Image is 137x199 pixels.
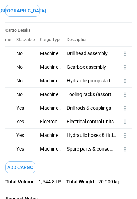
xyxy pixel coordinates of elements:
button: more [122,77,128,84]
p: Electronics [40,119,61,125]
div: Tooling racks (assorted) [67,87,122,101]
p: Total Volume [5,179,35,185]
p: Machinery & Industrial Equipment [40,51,61,56]
button: more [122,146,128,153]
p: Total Weight [66,179,94,185]
p: Yes [16,105,24,111]
div: Electrical control units [67,115,122,128]
h6: Cargo Details [5,28,132,33]
p: - 1,544.8 ft³ [37,179,61,185]
p: Description [67,37,93,42]
p: Drill rods & couplings [67,105,116,111]
p: - 20,900 kg [97,179,119,185]
button: more [122,50,128,57]
div: Drill head assembly [67,46,122,60]
button: more [122,118,128,125]
button: more [122,105,128,112]
div: Machinery & Industrial Equipment [40,128,67,142]
p: No [16,51,23,56]
p: Machinery & Industrial Equipment [40,132,61,138]
p: Machinery & Industrial Equipment [40,146,61,152]
p: No [16,91,23,97]
div: Machinery & Industrial Equipment [40,46,67,60]
div: Electronics [40,115,67,128]
p: Machinery & Industrial Equipment [40,78,61,84]
div: Machinery & Industrial Equipment [40,60,67,74]
div: Machinery & Industrial Equipment [40,74,67,87]
div: Machinery & Industrial Equipment [40,142,67,156]
div: Machinery & Industrial Equipment [40,87,67,101]
p: Yes [16,146,24,152]
button: more [122,132,128,139]
p: Hydraulic hoses & fittings [67,132,116,138]
p: Hydraulic pump skid [67,78,116,84]
p: Machinery & Industrial Equipment [40,64,61,70]
div: Gearbox assembly [67,60,122,74]
p: Yes [16,119,24,125]
p: Drill head assembly [67,51,116,56]
button: more [122,64,128,71]
p: Cargo Type [40,37,67,42]
button: [GEOGRAPHIC_DATA] [5,5,40,17]
button: more [122,91,128,98]
p: Stackable [16,37,40,42]
div: Drill rods & couplings [67,101,122,115]
p: Spare parts & consumables [67,146,116,152]
div: Hydraulic pump skid [67,74,122,87]
p: Gearbox assembly [67,64,116,70]
div: Hydraulic hoses & fittings [67,128,122,142]
p: Yes [16,132,24,138]
div: Machinery & Industrial Equipment [40,101,67,115]
p: Machinery & Industrial Equipment [40,91,61,97]
button: Add Cargo [5,161,35,173]
p: No [16,64,23,70]
p: Tooling racks (assorted) [67,91,116,97]
p: No [16,78,23,84]
p: Machinery & Industrial Equipment [40,105,61,111]
p: Electrical control units [67,119,116,125]
div: Spare parts & consumables [67,142,122,156]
